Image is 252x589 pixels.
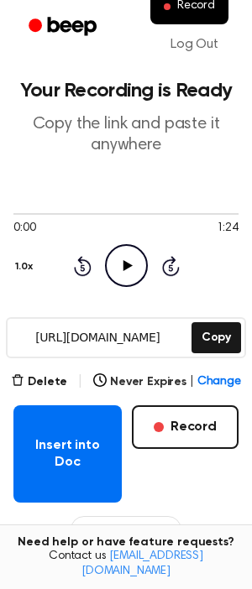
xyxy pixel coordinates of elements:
[11,373,67,391] button: Delete
[217,220,239,237] span: 1:24
[77,372,83,392] span: |
[17,11,112,44] a: Beep
[13,253,39,281] button: 1.0x
[192,322,241,353] button: Copy
[132,405,239,449] button: Record
[13,405,122,503] button: Insert into Doc
[13,81,239,101] h1: Your Recording is Ready
[95,522,171,537] span: Recording History
[197,373,241,391] span: Change
[81,550,203,577] a: [EMAIL_ADDRESS][DOMAIN_NAME]
[71,516,181,543] button: Recording History
[10,550,242,579] span: Contact us
[13,220,35,237] span: 0:00
[154,24,235,65] a: Log Out
[190,373,194,391] span: |
[93,373,241,391] button: Never Expires|Change
[13,114,239,156] p: Copy the link and paste it anywhere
